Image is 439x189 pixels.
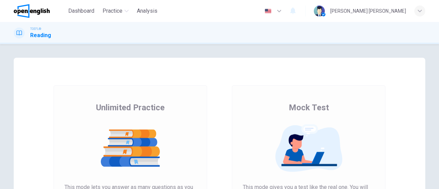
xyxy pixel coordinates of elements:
button: Practice [100,5,131,17]
span: Dashboard [68,7,94,15]
img: OpenEnglish logo [14,4,50,18]
button: Analysis [134,5,160,17]
span: Mock Test [289,102,329,113]
span: TOEFL® [30,26,41,31]
img: Profile picture [314,5,325,16]
img: en [264,9,272,14]
span: Analysis [137,7,157,15]
span: Unlimited Practice [96,102,165,113]
h1: Reading [30,31,51,40]
div: [PERSON_NAME] [PERSON_NAME] [330,7,406,15]
button: Dashboard [66,5,97,17]
span: Practice [103,7,122,15]
a: OpenEnglish logo [14,4,66,18]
